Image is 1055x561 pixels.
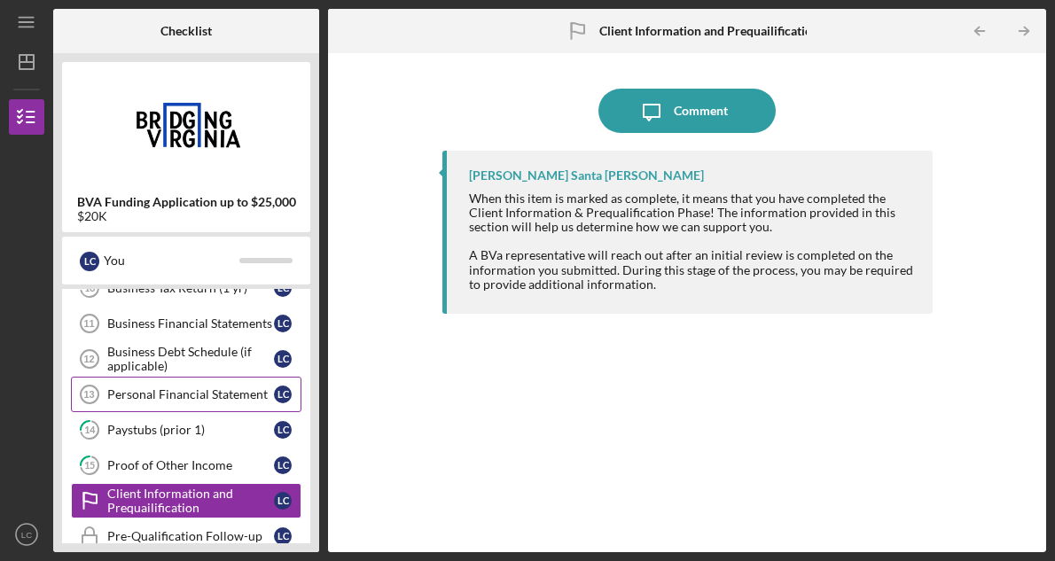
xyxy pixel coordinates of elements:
div: [PERSON_NAME] Santa [PERSON_NAME] [469,168,704,183]
tspan: 14 [84,425,96,436]
tspan: 10 [84,283,96,294]
div: L C [274,527,292,545]
div: $20K [77,209,296,223]
b: Client Information and Prequailification [599,24,819,38]
div: Proof of Other Income [107,458,274,472]
div: L C [274,386,292,403]
a: Pre-Qualification Follow-upLC [71,518,301,554]
a: 15Proof of Other IncomeLC [71,448,301,483]
a: Client Information and PrequailificationLC [71,483,301,518]
a: 14Paystubs (prior 1)LC [71,412,301,448]
div: L C [274,350,292,368]
img: Product logo [62,71,310,177]
div: Paystubs (prior 1) [107,423,274,437]
a: 11Business Financial StatementsLC [71,306,301,341]
div: Comment [674,89,728,133]
tspan: 12 [83,354,94,364]
div: L C [274,456,292,474]
button: LC [9,517,44,552]
text: LC [21,530,32,540]
tspan: 13 [83,389,94,400]
button: Comment [598,89,776,133]
div: Pre-Qualification Follow-up [107,529,274,543]
a: 12Business Debt Schedule (if applicable)LC [71,341,301,377]
div: A BVa representative will reach out after an initial review is completed on the information you s... [469,248,915,291]
tspan: 15 [84,460,95,471]
b: BVA Funding Application up to $25,000 [77,195,296,209]
div: L C [80,252,99,271]
div: Personal Financial Statement [107,387,274,401]
div: When this item is marked as complete, it means that you have completed the Client Information & P... [469,191,915,234]
div: L C [274,492,292,510]
div: Business Debt Schedule (if applicable) [107,345,274,373]
div: Client Information and Prequailification [107,487,274,515]
tspan: 11 [83,318,94,329]
a: 13Personal Financial StatementLC [71,377,301,412]
div: You [104,245,239,276]
b: Checklist [160,24,212,38]
div: L C [274,315,292,332]
div: L C [274,421,292,439]
div: Business Financial Statements [107,316,274,331]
